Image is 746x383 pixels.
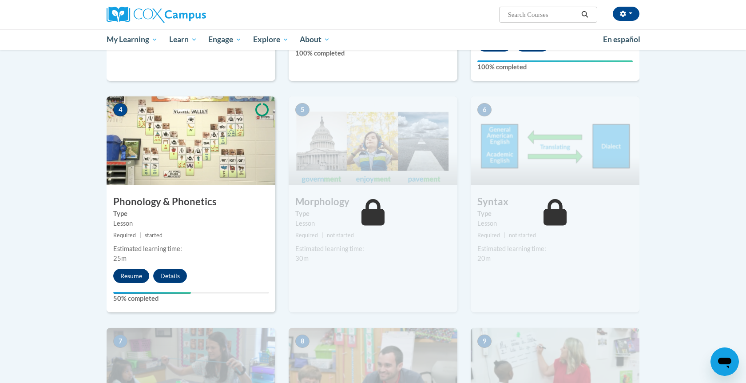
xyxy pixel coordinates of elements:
span: | [139,232,141,239]
span: 25m [113,255,127,262]
input: Search Courses [507,9,578,20]
span: 8 [295,335,310,348]
span: 6 [477,103,492,116]
button: Details [153,269,187,283]
div: Estimated learning time: [477,244,633,254]
div: Your progress [477,60,633,62]
span: Required [113,232,136,239]
a: About [294,29,336,50]
div: Your progress [113,292,191,294]
a: Cox Campus [107,7,275,23]
h3: Phonology & Phonetics [107,195,275,209]
span: 4 [113,103,127,116]
div: Main menu [93,29,653,50]
a: My Learning [101,29,163,50]
img: Course Image [289,96,457,185]
button: Resume [113,269,149,283]
div: Lesson [113,219,269,228]
button: Account Settings [613,7,639,21]
label: Type [477,209,633,219]
span: 5 [295,103,310,116]
span: not started [509,232,536,239]
label: Type [113,209,269,219]
span: not started [327,232,354,239]
a: Explore [247,29,294,50]
button: Search [578,9,591,20]
span: 7 [113,335,127,348]
div: Estimated learning time: [113,244,269,254]
div: Estimated learning time: [295,244,451,254]
span: | [321,232,323,239]
span: | [504,232,505,239]
span: Explore [253,34,289,45]
img: Course Image [107,96,275,185]
label: 100% completed [295,48,451,58]
span: Engage [208,34,242,45]
span: Required [295,232,318,239]
iframe: Button to launch messaging window [710,347,739,376]
span: About [300,34,330,45]
img: Course Image [471,96,639,185]
span: started [145,232,163,239]
span: 30m [295,255,309,262]
label: 50% completed [113,294,269,303]
img: Cox Campus [107,7,206,23]
span: En español [603,35,640,44]
span: 20m [477,255,491,262]
label: 100% completed [477,62,633,72]
div: Lesson [477,219,633,228]
span: 9 [477,335,492,348]
span: My Learning [107,34,158,45]
a: En español [597,30,646,49]
div: Lesson [295,219,451,228]
h3: Morphology [289,195,457,209]
a: Learn [163,29,203,50]
span: Required [477,232,500,239]
h3: Syntax [471,195,639,209]
a: Engage [202,29,247,50]
label: Type [295,209,451,219]
span: Learn [169,34,197,45]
